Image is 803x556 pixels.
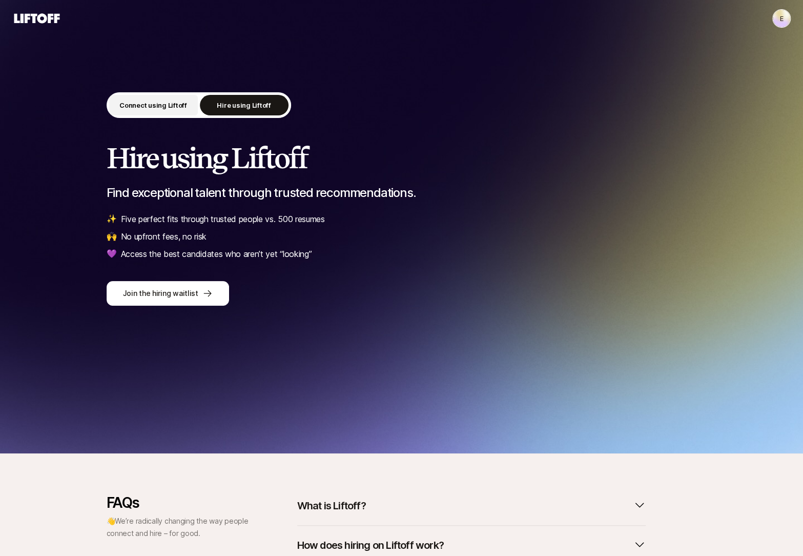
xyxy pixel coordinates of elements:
[107,281,229,306] button: Join the hiring waitlist
[772,9,791,28] button: E
[107,515,250,540] p: 👋
[107,281,697,306] a: Join the hiring waitlist
[107,494,250,511] p: FAQs
[780,12,784,25] p: E
[107,212,117,226] span: ✨
[107,230,117,243] span: 🙌
[297,499,366,513] p: What is Liftoff?
[107,517,249,538] span: We’re radically changing the way people connect and hire – for good.
[217,100,271,110] p: Hire using Liftoff
[297,538,444,552] p: How does hiring on Liftoff work?
[107,143,697,173] h2: Hire using Liftoff
[119,100,187,110] p: Connect using Liftoff
[121,247,312,261] p: Access the best candidates who aren’t yet “looking”
[121,230,207,243] p: No upfront fees, no risk
[107,247,117,261] span: 💜️
[297,494,646,517] button: What is Liftoff?
[121,212,325,226] p: Five perfect fits through trusted people vs. 500 resumes
[107,186,697,200] p: Find exceptional talent through trusted recommendations.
